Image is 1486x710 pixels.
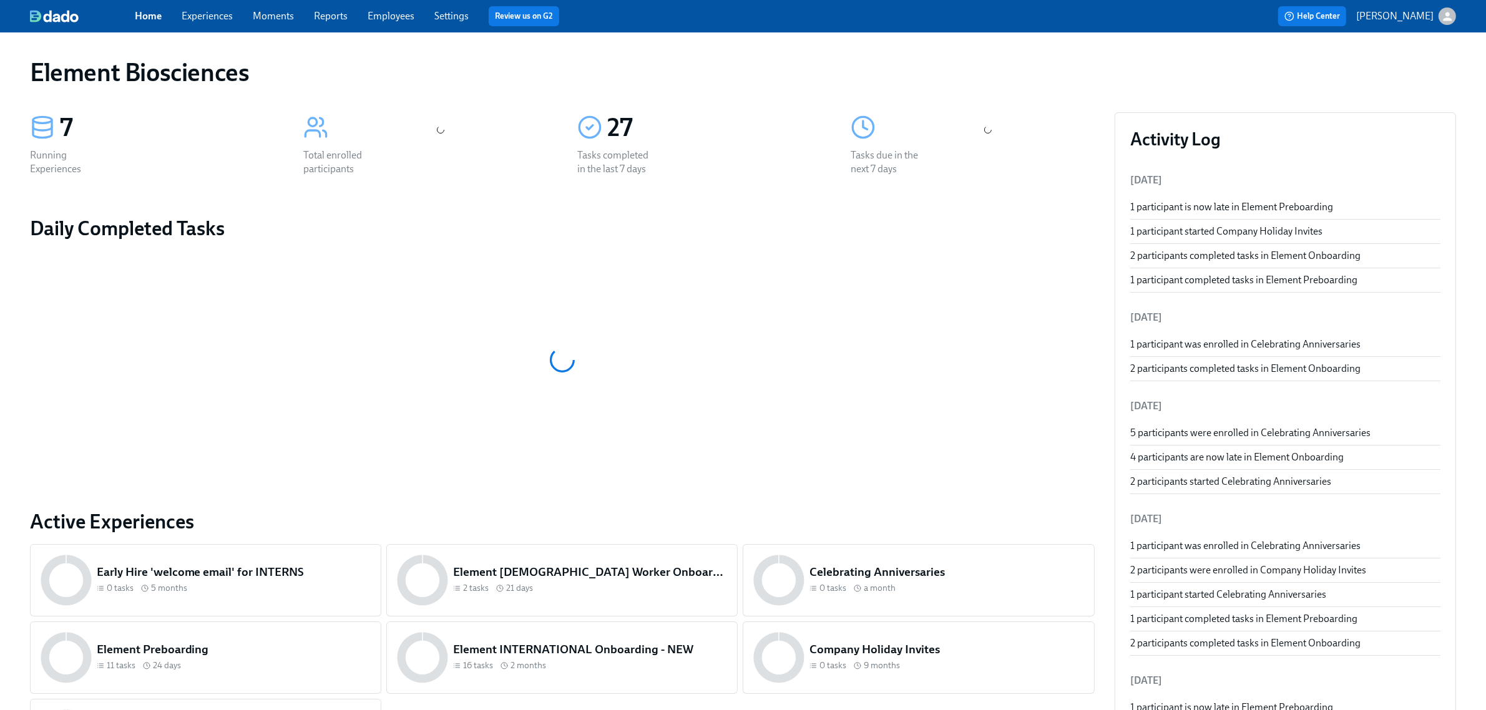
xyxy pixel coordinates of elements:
[30,544,381,616] a: Early Hire 'welcome email' for INTERNS0 tasks 5 months
[453,641,728,658] h5: Element INTERNATIONAL Onboarding - NEW
[1130,426,1440,440] div: 5 participants were enrolled in Celebrating Anniversaries
[1130,338,1440,351] div: 1 participant was enrolled in Celebrating Anniversaries
[489,6,559,26] button: Review us on G2
[1130,303,1440,333] li: [DATE]
[30,10,135,22] a: dado
[1130,128,1440,150] h3: Activity Log
[809,641,1084,658] h5: Company Holiday Invites
[135,10,162,22] a: Home
[607,112,821,143] div: 27
[434,10,469,22] a: Settings
[511,659,546,671] span: 2 months
[819,659,846,671] span: 0 tasks
[97,641,371,658] h5: Element Preboarding
[1130,450,1440,464] div: 4 participants are now late in Element Onboarding
[463,659,493,671] span: 16 tasks
[1130,539,1440,553] div: 1 participant was enrolled in Celebrating Anniversaries
[182,10,233,22] a: Experiences
[1130,588,1440,601] div: 1 participant started Celebrating Anniversaries
[97,564,371,580] h5: Early Hire 'welcome email' for INTERNS
[1130,225,1440,238] div: 1 participant started Company Holiday Invites
[1130,174,1162,186] span: [DATE]
[1130,666,1440,696] li: [DATE]
[463,582,489,594] span: 2 tasks
[1130,362,1440,376] div: 2 participants completed tasks in Element Onboarding
[1356,7,1456,25] button: [PERSON_NAME]
[107,659,135,671] span: 11 tasks
[1130,391,1440,421] li: [DATE]
[151,582,187,594] span: 5 months
[253,10,294,22] a: Moments
[1130,249,1440,263] div: 2 participants completed tasks in Element Onboarding
[386,621,738,694] a: Element INTERNATIONAL Onboarding - NEW16 tasks 2 months
[368,10,414,22] a: Employees
[153,659,181,671] span: 24 days
[1130,475,1440,489] div: 2 participants started Celebrating Anniversaries
[495,10,553,22] a: Review us on G2
[506,582,533,594] span: 21 days
[809,564,1084,580] h5: Celebrating Anniversaries
[743,544,1094,616] a: Celebrating Anniversaries0 tasks a month
[314,10,348,22] a: Reports
[864,582,896,594] span: a month
[30,216,1095,241] h2: Daily Completed Tasks
[107,582,134,594] span: 0 tasks
[1356,9,1434,23] p: [PERSON_NAME]
[819,582,846,594] span: 0 tasks
[577,148,657,176] div: Tasks completed in the last 7 days
[1130,273,1440,287] div: 1 participant completed tasks in Element Preboarding
[453,564,728,580] h5: Element [DEMOGRAPHIC_DATA] Worker Onboarding
[30,10,79,22] img: dado
[851,148,931,176] div: Tasks due in the next 7 days
[386,544,738,616] a: Element [DEMOGRAPHIC_DATA] Worker Onboarding2 tasks 21 days
[60,112,273,143] div: 7
[864,659,900,671] span: 9 months
[30,57,249,87] h1: Element Biosciences
[1130,200,1440,214] div: 1 participant is now late in Element Preboarding
[743,621,1094,694] a: Company Holiday Invites0 tasks 9 months
[1130,612,1440,626] div: 1 participant completed tasks in Element Preboarding
[1284,10,1340,22] span: Help Center
[30,148,110,176] div: Running Experiences
[1130,504,1440,534] li: [DATE]
[1130,636,1440,650] div: 2 participants completed tasks in Element Onboarding
[303,148,383,176] div: Total enrolled participants
[1278,6,1346,26] button: Help Center
[30,621,381,694] a: Element Preboarding11 tasks 24 days
[30,509,1095,534] a: Active Experiences
[1130,563,1440,577] div: 2 participants were enrolled in Company Holiday Invites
